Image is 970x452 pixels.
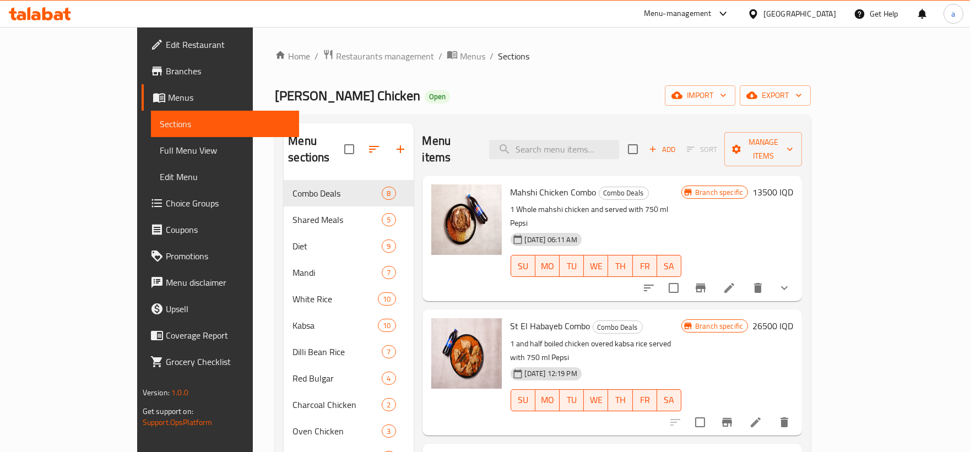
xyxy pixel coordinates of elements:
[438,50,442,63] li: /
[511,337,681,364] p: 1 and half boiled chicken overed kabsa rice served with 750 ml Pepsi
[778,281,791,295] svg: Show Choices
[447,49,485,63] a: Menus
[613,392,628,408] span: TH
[422,133,476,166] h2: Menu items
[637,392,653,408] span: FR
[608,389,632,411] button: TH
[599,187,648,199] span: Combo Deals
[160,144,290,157] span: Full Menu View
[680,141,724,158] span: Select section first
[689,411,712,434] span: Select to update
[382,239,395,253] div: items
[752,184,793,200] h6: 13500 IQD
[142,216,299,243] a: Coupons
[142,296,299,322] a: Upsell
[382,268,395,278] span: 7
[142,243,299,269] a: Promotions
[745,275,771,301] button: delete
[516,392,531,408] span: SU
[382,400,395,410] span: 2
[382,213,395,226] div: items
[535,255,560,277] button: MO
[292,372,382,385] span: Red Bulgar
[382,347,395,357] span: 7
[613,258,628,274] span: TH
[387,136,414,162] button: Add section
[336,50,434,63] span: Restaurants management
[564,392,579,408] span: TU
[166,197,290,210] span: Choice Groups
[521,235,582,245] span: [DATE] 06:11 AM
[608,255,632,277] button: TH
[284,233,413,259] div: Diet9
[425,92,450,101] span: Open
[292,424,382,438] span: Oven Chicken
[723,281,736,295] a: Edit menu item
[633,255,657,277] button: FR
[292,239,382,253] span: Diet
[323,49,434,63] a: Restaurants management
[691,321,747,331] span: Branch specific
[588,392,604,408] span: WE
[382,373,395,384] span: 4
[714,409,740,435] button: Branch-specific-item
[621,138,644,161] span: Select section
[425,90,450,104] div: Open
[166,302,290,315] span: Upsell
[657,255,681,277] button: SA
[382,215,395,225] span: 5
[489,140,619,159] input: search
[284,206,413,233] div: Shared Meals5
[378,319,395,332] div: items
[382,187,395,200] div: items
[275,49,811,63] nav: breadcrumb
[382,398,395,411] div: items
[498,50,529,63] span: Sections
[338,138,361,161] span: Select all sections
[560,255,584,277] button: TU
[771,275,798,301] button: show more
[142,58,299,84] a: Branches
[511,203,681,230] p: 1 Whole mahshi chicken and served with 750 ml Pepsi
[166,249,290,263] span: Promotions
[657,389,681,411] button: SA
[142,269,299,296] a: Menu disclaimer
[292,266,382,279] div: Mandi
[662,392,677,408] span: SA
[382,241,395,252] span: 9
[636,275,662,301] button: sort-choices
[142,31,299,58] a: Edit Restaurant
[275,83,420,108] span: [PERSON_NAME] Chicken
[160,170,290,183] span: Edit Menu
[166,223,290,236] span: Coupons
[431,184,502,255] img: Mahshi Chicken Combo
[142,348,299,375] a: Grocery Checklist
[599,187,649,200] div: Combo Deals
[284,418,413,444] div: Oven Chicken3
[460,50,485,63] span: Menus
[378,294,395,304] span: 10
[763,8,836,20] div: [GEOGRAPHIC_DATA]
[284,286,413,312] div: White Rice10
[292,213,382,226] div: Shared Meals
[292,292,378,306] span: White Rice
[540,392,555,408] span: MO
[292,398,382,411] div: Charcoal Chicken
[511,318,590,334] span: St El Habayeb Combo
[292,187,382,200] span: Combo Deals
[284,365,413,391] div: Red Bulgar4
[284,180,413,206] div: Combo Deals8
[511,184,597,200] span: Mahshi Chicken Combo
[284,312,413,339] div: Kabsa10
[166,64,290,78] span: Branches
[535,389,560,411] button: MO
[733,135,793,163] span: Manage items
[644,141,680,158] span: Add item
[662,276,685,299] span: Select to update
[749,416,762,429] a: Edit menu item
[284,259,413,286] div: Mandi7
[511,255,535,277] button: SU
